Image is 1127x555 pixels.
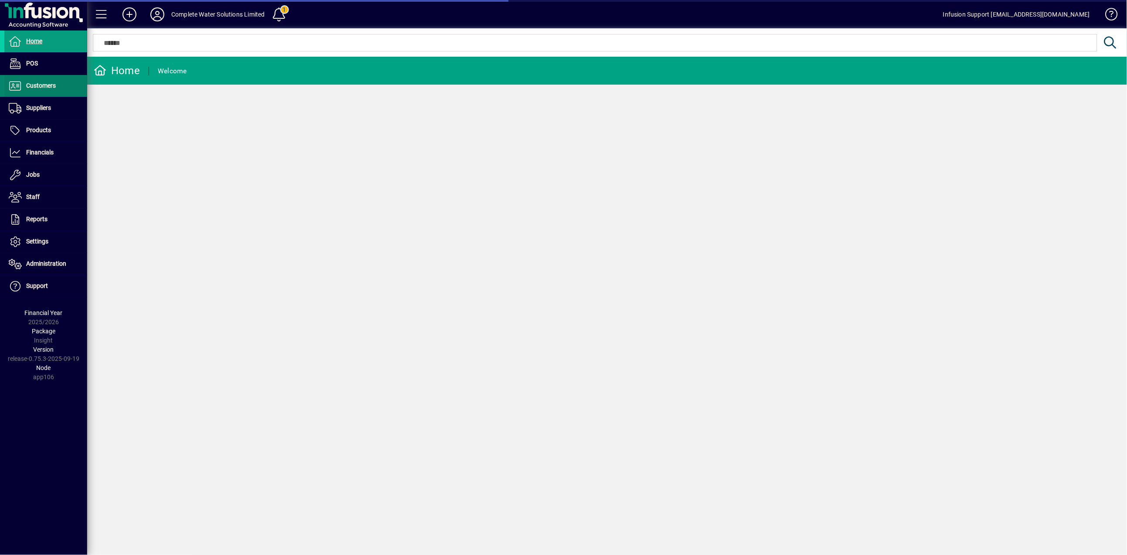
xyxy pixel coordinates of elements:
[26,193,40,200] span: Staff
[26,216,48,223] span: Reports
[34,346,54,353] span: Version
[26,282,48,289] span: Support
[37,364,51,371] span: Node
[4,186,87,208] a: Staff
[94,64,140,78] div: Home
[4,209,87,230] a: Reports
[26,238,48,245] span: Settings
[26,149,54,156] span: Financials
[143,7,171,22] button: Profile
[4,142,87,164] a: Financials
[4,253,87,275] a: Administration
[26,127,51,134] span: Products
[1099,2,1116,30] a: Knowledge Base
[26,38,42,45] span: Home
[158,64,187,78] div: Welcome
[26,60,38,67] span: POS
[4,231,87,253] a: Settings
[4,53,87,75] a: POS
[25,309,63,316] span: Financial Year
[943,7,1090,21] div: Infusion Support [EMAIL_ADDRESS][DOMAIN_NAME]
[26,104,51,111] span: Suppliers
[26,171,40,178] span: Jobs
[26,82,56,89] span: Customers
[4,275,87,297] a: Support
[4,97,87,119] a: Suppliers
[115,7,143,22] button: Add
[4,120,87,141] a: Products
[4,75,87,97] a: Customers
[171,7,265,21] div: Complete Water Solutions Limited
[4,164,87,186] a: Jobs
[26,260,66,267] span: Administration
[32,328,55,335] span: Package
